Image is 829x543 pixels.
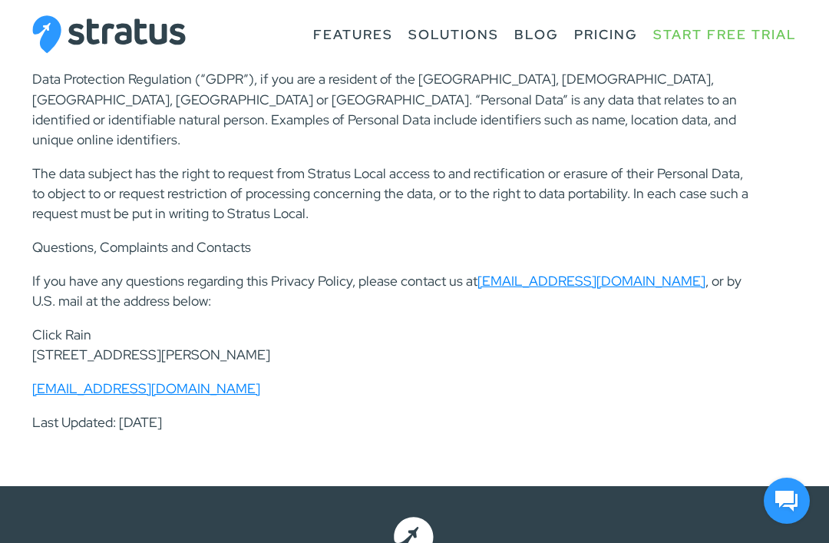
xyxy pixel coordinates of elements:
img: Stratus [32,15,186,54]
a: [EMAIL_ADDRESS][DOMAIN_NAME] [32,379,260,397]
p: The data subject has the right to request from Stratus Local access to and rectification or erasu... [32,164,754,224]
a: Blog [514,20,559,48]
p: Click Rain [STREET_ADDRESS][PERSON_NAME] [32,325,754,366]
iframe: HelpCrunch [760,474,814,528]
p: Questions, Complaints and Contacts [32,237,754,257]
a: Start Free Trial [653,20,797,48]
a: Features [313,20,393,48]
p: Last Updated: [DATE] [32,412,754,432]
p: If you reside in the European Union (“EU”), [GEOGRAPHIC_DATA], [GEOGRAPHIC_DATA], [GEOGRAPHIC_DAT... [32,9,754,151]
p: If you have any questions regarding this Privacy Policy, please contact us at , or by U.S. mail a... [32,271,754,312]
a: Pricing [574,20,638,48]
a: Solutions [408,20,499,48]
a: [EMAIL_ADDRESS][DOMAIN_NAME] [477,272,705,290]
